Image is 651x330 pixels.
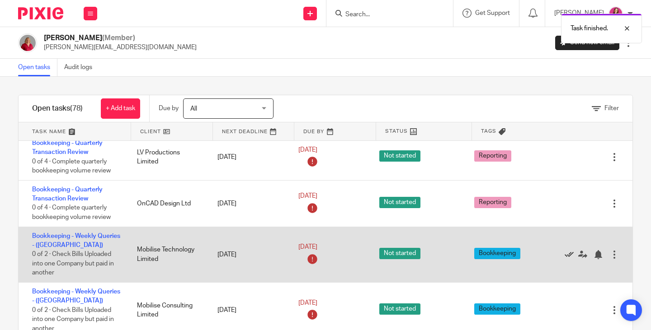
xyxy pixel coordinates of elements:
span: Reporting [474,150,511,162]
img: Pixie [18,7,63,19]
h2: [PERSON_NAME] [44,33,197,43]
div: OnCAD Design Ltd [128,195,209,213]
img: 21.png [609,6,623,21]
span: Not started [379,197,420,208]
span: Not started [379,248,420,259]
span: All [190,106,197,112]
span: 0 of 4 · Complete quarterly bookkeeping volume review [32,205,111,221]
span: Bookkeeping [474,248,520,259]
span: Not started [379,150,420,162]
div: [DATE] [208,148,289,166]
div: [DATE] [208,195,289,213]
span: [DATE] [298,193,317,200]
div: [DATE] [208,301,289,319]
div: [DATE] [208,246,289,264]
a: Open tasks [18,59,57,76]
span: [DATE] [298,147,317,153]
h1: Open tasks [32,104,83,113]
a: Audit logs [64,59,99,76]
img: fd10cc094e9b0-100.png [18,33,37,52]
span: 0 of 4 · Complete quarterly bookkeeping volume review [32,158,111,174]
span: (78) [70,105,83,112]
a: Bookkeeping - Weekly Queries - ([GEOGRAPHIC_DATA]) [32,288,120,304]
span: Not started [379,303,420,315]
span: Tags [481,127,496,135]
div: LV Productions Limited [128,144,209,171]
span: Reporting [474,197,511,208]
div: Mobilise Consulting Limited [128,297,209,324]
span: 0 of 2 · Check Bills Uploaded into one Company but paid in another [32,251,114,276]
a: Mark as done [565,250,578,259]
p: Task finished. [571,24,608,33]
span: Bookkeeping [474,303,520,315]
p: Due by [159,104,179,113]
span: Filter [604,105,619,112]
span: [DATE] [298,244,317,251]
span: [DATE] [298,300,317,306]
p: [PERSON_NAME][EMAIL_ADDRESS][DOMAIN_NAME] [44,43,197,52]
div: Mobilise Technology Limited [128,241,209,268]
a: Bookkeeping - Weekly Queries - ([GEOGRAPHIC_DATA]) [32,233,120,248]
a: Bookkeeping - Quarterly Transaction Review [32,186,103,202]
span: Status [385,127,408,135]
span: (Member) [102,34,135,42]
a: + Add task [101,98,140,119]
